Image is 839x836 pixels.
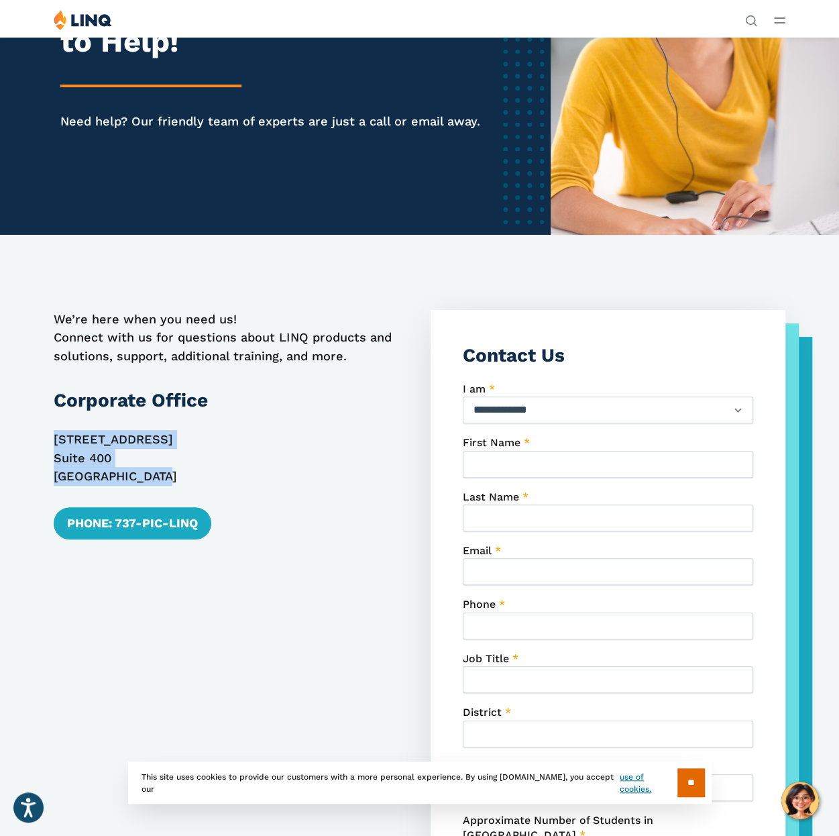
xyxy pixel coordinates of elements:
button: Hello, have a question? Let’s chat. [781,782,819,819]
span: Last Name [463,490,519,503]
nav: Utility Navigation [745,9,757,25]
p: Need help? Our friendly team of experts are just a call or email away. [60,113,490,130]
a: Phone: 737-PIC-LINQ [54,507,211,539]
span: State [463,760,491,773]
a: use of cookies. [620,771,677,795]
div: This site uses cookies to provide our customers with a more personal experience. By using [DOMAIN... [128,762,712,804]
p: [STREET_ADDRESS] Suite 400 [GEOGRAPHIC_DATA] [54,430,408,486]
span: Job Title [463,652,509,665]
span: Phone [463,598,496,611]
button: Open Main Menu [774,13,785,28]
p: We’re here when you need us! Connect with us for questions about LINQ products and solutions, sup... [54,310,408,366]
h3: Corporate Office [54,387,408,414]
span: Email [463,544,492,557]
span: First Name [463,436,520,449]
span: I am [463,382,486,395]
span: District [463,706,502,719]
button: Open Search Bar [745,13,757,25]
img: LINQ | K‑12 Software [54,9,112,30]
h3: Contact Us [463,342,753,369]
